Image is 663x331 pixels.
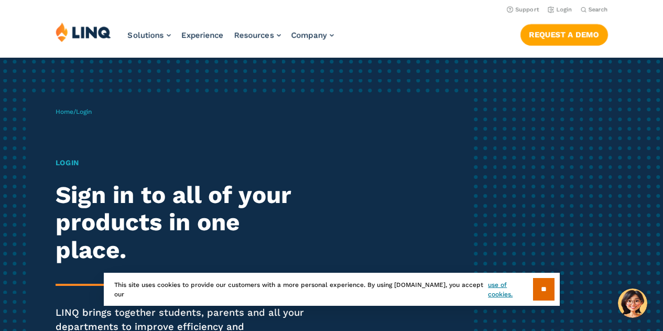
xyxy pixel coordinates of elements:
h1: Login [56,157,311,168]
a: Login [548,6,572,13]
h2: Sign in to all of your products in one place. [56,181,311,264]
a: Request a Demo [520,24,608,45]
a: Support [507,6,539,13]
button: Hello, have a question? Let’s chat. [618,289,647,318]
span: Company [291,30,327,40]
span: / [56,108,92,115]
div: This site uses cookies to provide our customers with a more personal experience. By using [DOMAIN... [104,273,560,306]
a: Experience [181,30,224,40]
span: Resources [234,30,274,40]
img: LINQ | K‑12 Software [56,22,111,42]
span: Solutions [128,30,164,40]
a: Home [56,108,73,115]
a: Company [291,30,334,40]
nav: Button Navigation [520,22,608,45]
nav: Primary Navigation [128,22,334,57]
a: Resources [234,30,281,40]
button: Open Search Bar [581,6,608,14]
a: use of cookies. [488,280,532,299]
a: Solutions [128,30,171,40]
span: Search [589,6,608,13]
span: Login [76,108,92,115]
